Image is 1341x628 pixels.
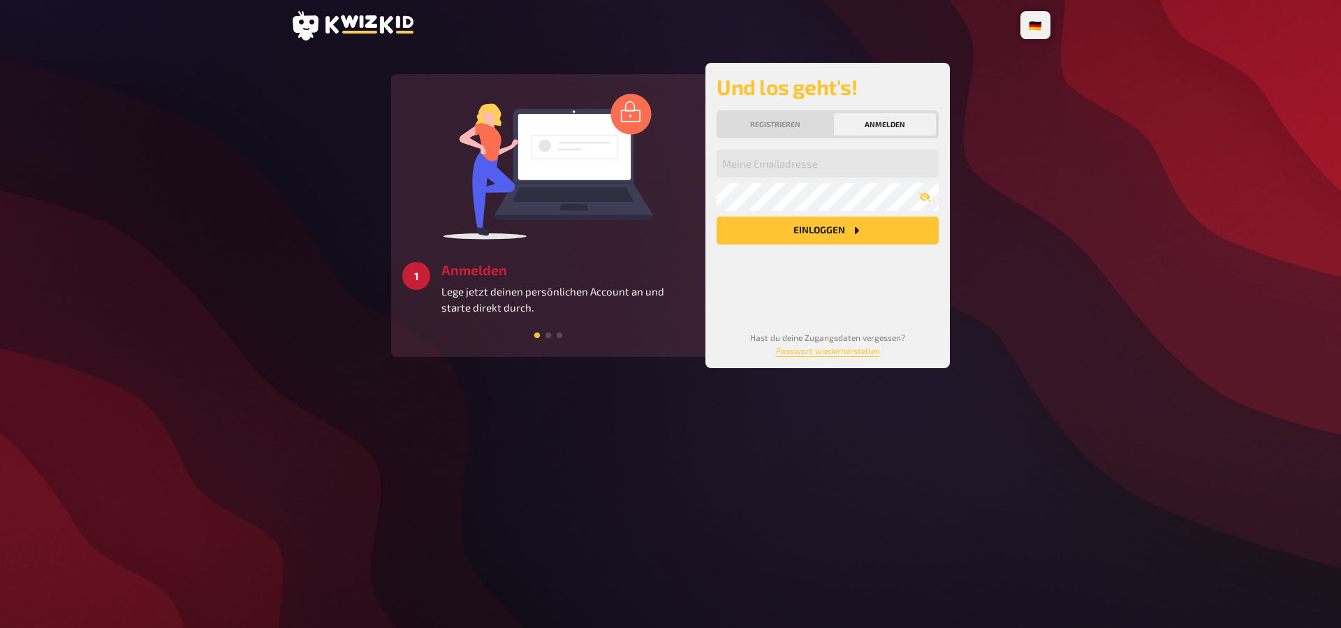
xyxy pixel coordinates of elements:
small: Hast du deine Zugangsdaten vergessen? [750,333,905,356]
p: Lege jetzt deinen persönlichen Account an und starte direkt durch. [441,284,694,315]
h2: Und los geht's! [717,74,939,99]
button: Registrieren [719,113,831,136]
img: log in [444,93,653,240]
button: Einloggen [717,217,939,244]
div: 1 [402,262,430,290]
button: Anmelden [834,113,936,136]
h3: Anmelden [441,262,694,278]
input: Meine Emailadresse [717,149,939,177]
a: Passwort wiederherstellen [776,346,880,356]
li: 🇩🇪 [1023,14,1048,36]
